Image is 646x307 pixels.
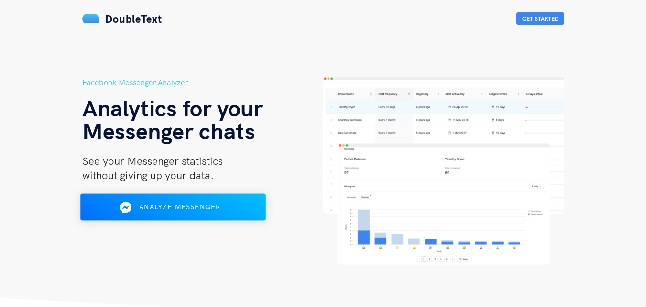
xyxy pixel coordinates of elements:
[82,77,323,89] h5: Facebook Messenger Analyzer
[82,14,100,23] img: mS3x8y1f88AAAAABJRU5ErkJggg==
[82,93,263,122] span: Analytics for your
[82,116,255,145] span: Messenger chats
[80,194,266,221] button: Analyze Messenger
[105,12,162,25] span: DoubleText
[82,154,223,168] span: See your Messenger statistics
[82,206,264,215] a: Analyze Messenger
[82,169,214,182] span: without giving up your data.
[82,12,162,25] a: DoubleText
[139,203,220,211] span: Analyze Messenger
[323,77,564,265] img: hero
[516,12,564,25] button: Get Started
